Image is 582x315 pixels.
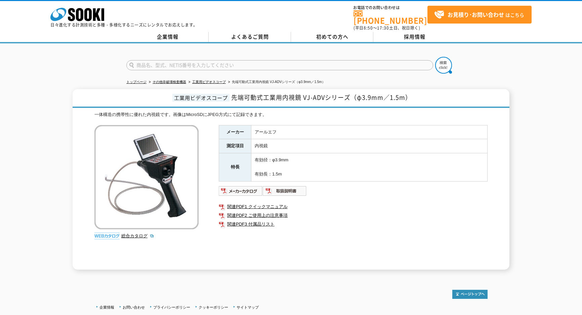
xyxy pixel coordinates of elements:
[121,233,154,238] a: 総合カタログ
[99,305,114,309] a: 企業情報
[192,80,226,84] a: 工業用ビデオスコープ
[94,125,199,229] img: 先端可動式工業用内視鏡 VJ-ADVシリーズ（φ3.9mm／1.5m）
[263,186,307,196] img: 取扱説明書
[251,139,488,153] td: 内視鏡
[123,305,145,309] a: お問い合わせ
[237,305,259,309] a: サイトマップ
[50,23,198,27] p: 日々進化する計測技術と多種・多様化するニーズにレンタルでお応えします。
[291,32,373,42] a: 初めての方へ
[219,186,263,196] img: メーカーカタログ
[354,10,427,24] a: [PHONE_NUMBER]
[153,305,190,309] a: プライバシーポリシー
[364,25,373,31] span: 8:50
[219,220,488,229] a: 関連PDF3 付属品リスト
[126,60,433,70] input: 商品名、型式、NETIS番号を入力してください
[448,10,504,18] strong: お見積り･お問い合わせ
[219,190,263,195] a: メーカーカタログ
[219,139,251,153] th: 測定項目
[316,33,348,40] span: 初めての方へ
[354,25,420,31] span: (平日 ～ 土日、祝日除く)
[209,32,291,42] a: よくあるご質問
[153,80,186,84] a: その他非破壊検査機器
[126,80,147,84] a: トップページ
[227,79,325,86] li: 先端可動式工業用内視鏡 VJ-ADVシリーズ（φ3.9mm／1.5m）
[94,233,120,239] img: webカタログ
[373,32,456,42] a: 採用情報
[251,153,488,181] td: 有効径：φ3.9mm 有効長：1.5m
[354,6,427,10] span: お電話でのお問い合わせは
[435,57,452,74] img: btn_search.png
[219,125,251,139] th: メーカー
[434,10,524,20] span: はこちら
[219,211,488,220] a: 関連PDF2 ご使用上の注意事項
[172,94,230,102] span: 工業用ビデオスコープ
[377,25,389,31] span: 17:30
[231,93,412,102] span: 先端可動式工業用内視鏡 VJ-ADVシリーズ（φ3.9mm／1.5m）
[126,32,209,42] a: 企業情報
[219,202,488,211] a: 関連PDF1 クイックマニュアル
[427,6,532,24] a: お見積り･お問い合わせはこちら
[199,305,228,309] a: クッキーポリシー
[219,153,251,181] th: 特長
[251,125,488,139] td: アールエフ
[452,290,488,299] img: トップページへ
[94,111,488,118] div: 一体構造の携帯性に優れた内視鏡です。画像はMicroSDにJPEG方式にて記録できます。
[263,190,307,195] a: 取扱説明書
